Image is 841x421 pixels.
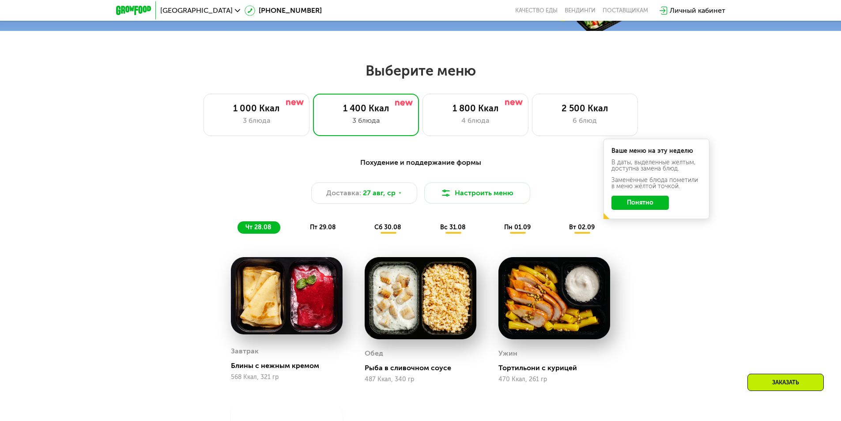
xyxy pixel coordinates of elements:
[541,115,629,126] div: 6 блюд
[424,182,530,204] button: Настроить меню
[515,7,558,14] a: Качество еды
[213,115,300,126] div: 3 блюда
[28,62,813,80] h2: Выберите меню
[569,224,595,231] span: вт 02.09
[231,361,350,370] div: Блины с нежным кремом
[432,103,519,114] div: 1 800 Ккал
[603,7,648,14] div: поставщикам
[310,224,336,231] span: пт 29.08
[611,196,669,210] button: Понятно
[365,364,483,372] div: Рыба в сливочном соусе
[245,5,322,16] a: [PHONE_NUMBER]
[440,224,466,231] span: вс 31.08
[365,347,383,360] div: Обед
[326,188,361,198] span: Доставка:
[498,364,617,372] div: Тортильони с курицей
[498,376,610,383] div: 470 Ккал, 261 гр
[565,7,596,14] a: Вендинги
[611,159,701,172] div: В даты, выделенные желтым, доступна замена блюд.
[432,115,519,126] div: 4 блюда
[322,115,410,126] div: 3 блюда
[160,7,233,14] span: [GEOGRAPHIC_DATA]
[231,345,259,358] div: Завтрак
[322,103,410,114] div: 1 400 Ккал
[611,177,701,190] div: Заменённые блюда пометили в меню жёлтой точкой.
[365,376,476,383] div: 487 Ккал, 340 гр
[611,148,701,154] div: Ваше меню на эту неделю
[363,188,396,198] span: 27 авг, ср
[231,374,343,381] div: 568 Ккал, 321 гр
[245,224,272,231] span: чт 28.08
[541,103,629,114] div: 2 500 Ккал
[670,5,725,16] div: Личный кабинет
[213,103,300,114] div: 1 000 Ккал
[504,224,531,231] span: пн 01.09
[159,157,682,168] div: Похудение и поддержание формы
[498,347,517,360] div: Ужин
[374,224,401,231] span: сб 30.08
[747,374,824,391] div: Заказать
